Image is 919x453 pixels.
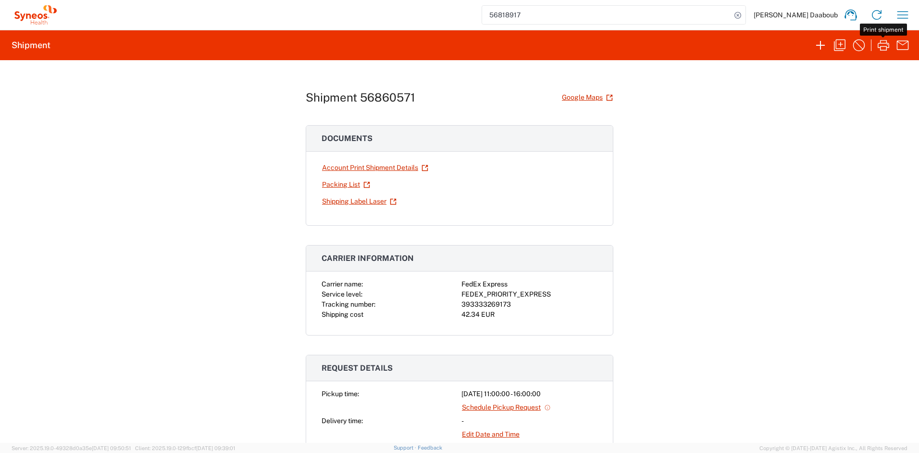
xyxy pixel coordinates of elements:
a: Support [394,445,418,451]
span: [DATE] 09:39:01 [196,445,235,451]
a: Feedback [418,445,442,451]
div: 393333269173 [461,299,597,310]
span: Copyright © [DATE]-[DATE] Agistix Inc., All Rights Reserved [759,444,907,453]
a: Edit Date and Time [461,426,520,443]
span: Delivery time: [322,417,363,425]
span: Server: 2025.19.0-49328d0a35e [12,445,131,451]
span: Request details [322,363,393,373]
div: [DATE] 11:00:00 - 16:00:00 [461,389,597,399]
a: Schedule Pickup Request [461,399,551,416]
div: - [461,416,597,426]
a: Google Maps [561,89,613,106]
span: Documents [322,134,373,143]
span: Tracking number: [322,300,375,308]
span: Pickup time: [322,390,359,398]
span: Service level: [322,290,362,298]
div: 42.34 EUR [461,310,597,320]
div: FEDEX_PRIORITY_EXPRESS [461,289,597,299]
span: Carrier information [322,254,414,263]
a: Shipping Label Laser [322,193,397,210]
div: FedEx Express [461,279,597,289]
span: Carrier name: [322,280,363,288]
a: Account Print Shipment Details [322,159,429,176]
a: Packing List [322,176,371,193]
h2: Shipment [12,39,50,51]
input: Shipment, tracking or reference number [482,6,731,24]
span: Client: 2025.19.0-129fbcf [135,445,235,451]
span: [PERSON_NAME] Daaboub [754,11,838,19]
span: Shipping cost [322,311,363,318]
span: [DATE] 09:50:51 [92,445,131,451]
h1: Shipment 56860571 [306,91,415,104]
